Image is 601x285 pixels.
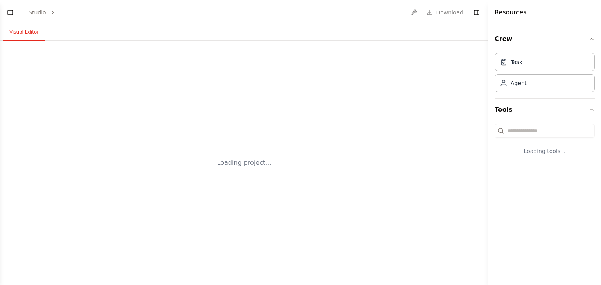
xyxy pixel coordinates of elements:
button: Hide right sidebar [471,7,482,18]
div: Agent [511,79,527,87]
span: ... [59,9,65,16]
div: Tools [495,121,595,167]
button: Show left sidebar [5,7,16,18]
button: Crew [495,28,595,50]
div: Loading tools... [495,141,595,161]
button: Tools [495,99,595,121]
a: Studio [29,9,46,16]
button: Visual Editor [3,24,45,41]
div: Crew [495,50,595,98]
h4: Resources [495,8,527,17]
div: Task [511,58,522,66]
nav: breadcrumb [29,9,65,16]
div: Loading project... [217,158,272,167]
